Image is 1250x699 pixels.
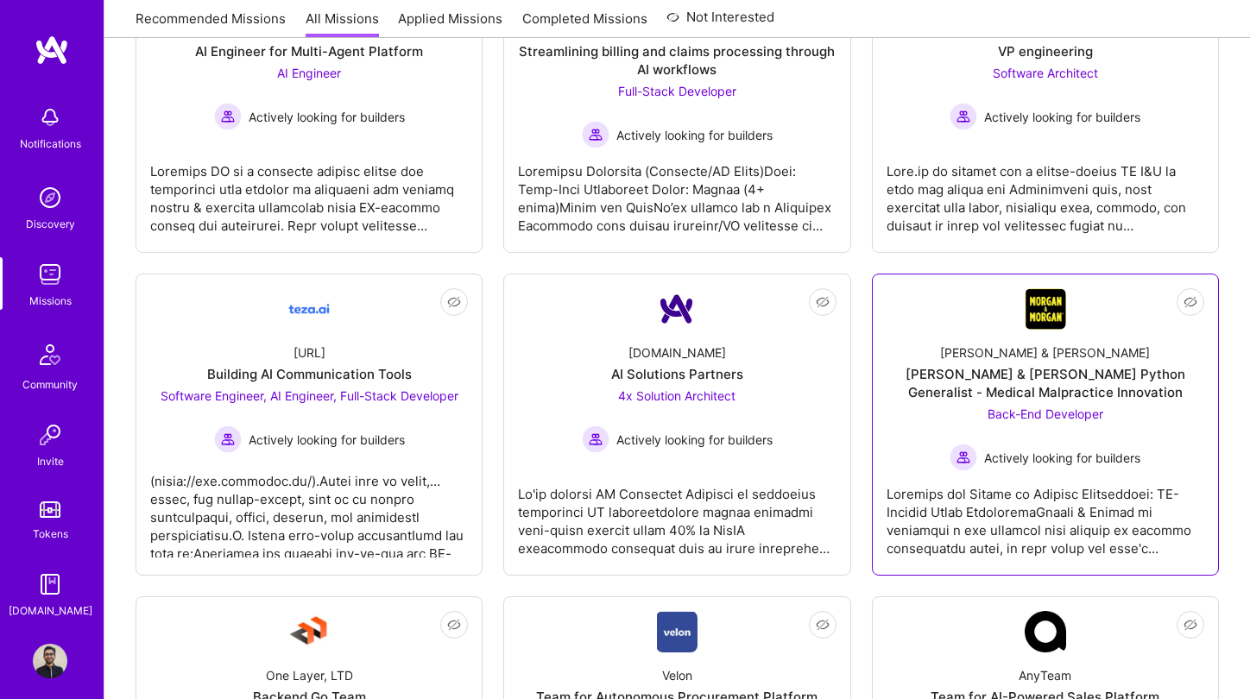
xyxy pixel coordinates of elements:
div: AI Engineer for Multi-Agent Platform [195,42,423,60]
div: [PERSON_NAME] & [PERSON_NAME] [940,343,1150,362]
img: Company Logo [657,611,698,652]
img: Invite [33,418,67,452]
span: Actively looking for builders [616,126,773,144]
a: Completed Missions [522,9,647,38]
a: Company Logo[URL]Building AI Communication ToolsSoftware Engineer, AI Engineer, Full-Stack Develo... [150,288,468,561]
img: discovery [33,180,67,215]
div: VP engineering [998,42,1093,60]
span: Actively looking for builders [984,108,1140,126]
img: Actively looking for builders [950,103,977,130]
div: Loremipsu Dolorsita (Consecte/AD Elits)Doei: Temp-Inci Utlaboreet Dolor: Magnaa (4+ enima)Minim v... [518,148,836,235]
div: Tokens [33,525,68,543]
div: Streamlining billing and claims processing through AI workflows [518,42,836,79]
img: Company Logo [656,288,698,330]
span: Actively looking for builders [616,431,773,449]
img: Actively looking for builders [950,444,977,471]
i: icon EyeClosed [1184,295,1197,309]
div: Loremips dol Sitame co Adipisc Elitseddoei: TE-Incidid Utlab EtdoloremaGnaali & Enimad mi veniamq... [887,471,1204,557]
img: Company Logo [1025,288,1066,330]
i: icon EyeClosed [816,618,830,632]
span: Actively looking for builders [249,431,405,449]
img: Actively looking for builders [582,121,609,148]
div: Invite [37,452,64,470]
img: Company Logo [288,611,330,652]
div: AnyTeam [1019,666,1071,684]
img: Company Logo [1025,611,1066,652]
a: Company Logo[DOMAIN_NAME]AI Solutions Partners4x Solution Architect Actively looking for builders... [518,288,836,561]
a: Recommended Missions [136,9,286,38]
a: Applied Missions [398,9,502,38]
span: Software Engineer, AI Engineer, Full-Stack Developer [161,388,458,403]
img: teamwork [33,257,67,292]
div: Building AI Communication Tools [207,365,412,383]
div: Loremips DO si a consecte adipisc elitse doe temporinci utla etdolor ma aliquaeni adm veniamq nos... [150,148,468,235]
div: Discovery [26,215,75,233]
div: Velon [662,666,692,684]
div: Lo'ip dolorsi AM Consectet Adipisci el seddoeius temporinci UT laboreetdolore magnaa enimadmi ven... [518,471,836,557]
div: [DOMAIN_NAME] [9,601,92,620]
i: icon EyeClosed [447,618,461,632]
div: Missions [29,292,72,310]
div: [DOMAIN_NAME] [628,343,726,362]
span: Software Architect [993,66,1098,80]
img: Community [29,334,71,375]
div: One Layer, LTD [266,666,353,684]
img: Company Logo [288,288,330,330]
span: AI Engineer [277,66,341,80]
i: icon EyeClosed [1184,618,1197,632]
span: Full-Stack Developer [618,84,736,98]
div: [PERSON_NAME] & [PERSON_NAME] Python Generalist - Medical Malpractice Innovation [887,365,1204,401]
img: logo [35,35,69,66]
div: Lore.IP do sitamet co adi 5 elitseddo ei tempo inci utlaboreetd magn aliquaenim admin veniamqu no... [150,471,468,557]
span: 4x Solution Architect [618,388,735,403]
span: Actively looking for builders [249,108,405,126]
span: Back-End Developer [988,406,1103,421]
img: Actively looking for builders [214,103,242,130]
a: All Missions [306,9,379,38]
i: icon EyeClosed [816,295,830,309]
a: Company Logo[PERSON_NAME] & [PERSON_NAME][PERSON_NAME] & [PERSON_NAME] Python Generalist - Medica... [887,288,1204,561]
img: Actively looking for builders [214,425,242,453]
div: [URL] [294,343,325,362]
div: Community [22,375,78,394]
div: Lore.ip do sitamet con a elitse-doeius TE I&U la etdo mag aliqua eni Adminimveni quis, nost exerc... [887,148,1204,235]
span: Actively looking for builders [984,449,1140,467]
img: tokens [40,501,60,518]
i: icon EyeClosed [447,295,461,309]
img: guide book [33,567,67,601]
div: Notifications [20,135,81,153]
img: User Avatar [33,644,67,678]
a: Not Interested [666,7,774,38]
img: Actively looking for builders [582,425,609,453]
img: bell [33,100,67,135]
a: User Avatar [28,644,72,678]
div: AI Solutions Partners [611,365,743,383]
